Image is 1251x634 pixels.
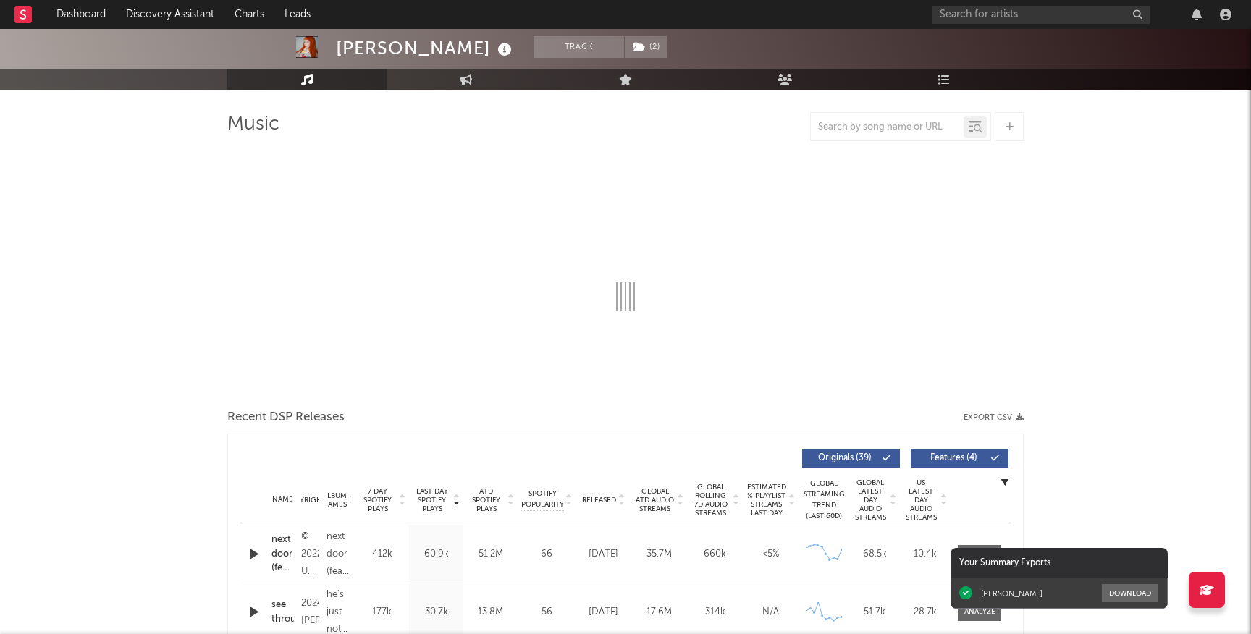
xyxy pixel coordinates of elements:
div: [DATE] [579,547,628,562]
span: US Latest Day Audio Streams [903,478,938,522]
button: Features(4) [911,449,1008,468]
div: 314k [691,605,739,620]
span: Estimated % Playlist Streams Last Day [746,483,786,517]
div: 56 [521,605,572,620]
div: © 2022 UMG Recordings, Inc. [301,528,319,580]
span: Features ( 4 ) [920,454,987,462]
div: 660k [691,547,739,562]
div: 51.2M [467,547,514,562]
span: Album Names [322,491,347,509]
button: (2) [625,36,667,58]
div: 10.4k [903,547,947,562]
div: Your Summary Exports [951,548,1168,578]
span: ( 2 ) [624,36,667,58]
input: Search for artists [932,6,1150,24]
input: Search by song name or URL [811,122,964,133]
span: Global Latest Day Audio Streams [853,478,888,522]
span: Spotify Popularity [521,489,564,510]
span: Copyright [285,496,327,504]
button: Export CSV [964,413,1024,422]
button: Track [534,36,624,58]
span: Released [582,496,616,504]
div: Name [271,494,294,505]
div: [PERSON_NAME] [336,36,515,60]
div: 68.5k [853,547,896,562]
span: Recent DSP Releases [227,409,345,426]
a: see through [271,598,294,626]
div: 412k [358,547,405,562]
a: next door (feat. ASTN) [271,533,294,575]
button: Download [1102,584,1158,602]
div: 66 [521,547,572,562]
button: Originals(39) [802,449,900,468]
div: 13.8M [467,605,514,620]
div: N/A [746,605,795,620]
span: Last Day Spotify Plays [413,487,451,513]
div: 51.7k [853,605,896,620]
span: Global ATD Audio Streams [635,487,675,513]
span: 7 Day Spotify Plays [358,487,397,513]
div: Global Streaming Trend (Last 60D) [802,478,846,522]
div: next door (feat. ASTN) [327,528,351,580]
div: 35.7M [635,547,683,562]
div: [PERSON_NAME] [981,588,1042,599]
div: <5% [746,547,795,562]
span: ATD Spotify Plays [467,487,505,513]
div: 28.7k [903,605,947,620]
div: 2024 [PERSON_NAME] [301,595,319,630]
span: Global Rolling 7D Audio Streams [691,483,730,517]
div: 30.7k [413,605,460,620]
div: 60.9k [413,547,460,562]
span: Originals ( 39 ) [812,454,878,462]
div: 177k [358,605,405,620]
div: 17.6M [635,605,683,620]
div: [DATE] [579,605,628,620]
